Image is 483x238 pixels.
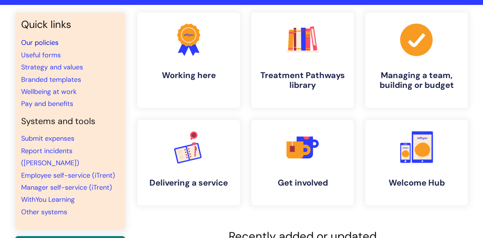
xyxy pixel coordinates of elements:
[371,178,462,188] h4: Welcome Hub
[21,183,112,192] a: Manager self-service (iTrent)
[21,38,58,47] a: Our policies
[251,120,354,205] a: Get involved
[21,207,67,217] a: Other systems
[143,71,234,80] h4: Working here
[257,71,348,91] h4: Treatment Pathways library
[21,75,81,84] a: Branded templates
[21,134,74,143] a: Submit expenses
[21,63,83,72] a: Strategy and values
[21,99,73,108] a: Pay and benefits
[21,51,61,60] a: Useful forms
[365,12,468,108] a: Managing a team, building or budget
[371,71,462,91] h4: Managing a team, building or budget
[21,116,119,127] h4: Systems and tools
[21,195,75,204] a: WithYou Learning
[137,120,240,205] a: Delivering a service
[365,120,468,205] a: Welcome Hub
[257,178,348,188] h4: Get involved
[21,146,79,167] a: Report incidents ([PERSON_NAME])
[143,178,234,188] h4: Delivering a service
[137,12,240,108] a: Working here
[251,12,354,108] a: Treatment Pathways library
[21,171,115,180] a: Employee self-service (iTrent)
[21,87,77,96] a: Wellbeing at work
[21,18,119,31] h3: Quick links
